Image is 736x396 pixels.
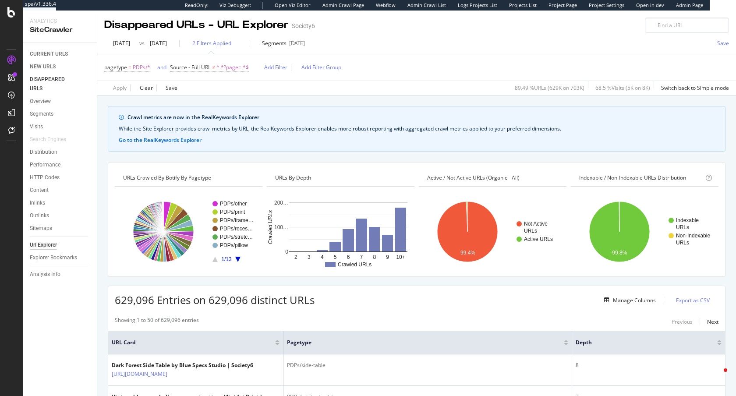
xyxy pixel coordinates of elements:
[612,250,627,256] text: 99.8%
[524,228,537,234] text: URLs
[113,84,127,92] div: Apply
[425,171,559,185] h4: Active / Not Active URLs
[30,49,82,59] a: CURRENT URLS
[30,240,91,250] a: Url Explorer
[289,39,305,47] div: [DATE]
[318,23,321,29] div: arrow-right-arrow-left
[127,113,713,121] div: Crawl metrics are now in the RealKeywords Explorer
[30,211,49,220] div: Outlinks
[30,49,68,59] div: CURRENT URLS
[576,361,722,369] div: 8
[30,148,82,157] a: Distribution
[676,233,710,239] text: Non-Indexable
[338,262,372,268] text: Crawled URLs
[407,2,446,8] span: Admin Crawl List
[30,62,56,71] div: NEW URLS
[220,209,245,215] text: PDPs/print
[373,254,376,260] text: 8
[112,370,167,378] a: [URL][DOMAIN_NAME]
[140,84,153,92] div: Clear
[584,2,624,9] a: Project Settings
[131,81,152,95] button: Clear
[267,210,273,244] text: Crawled URLs
[30,173,82,182] a: HTTP Codes
[133,61,150,74] span: PDPs/*
[672,318,693,325] div: Previous
[30,270,91,279] a: Analysis Info
[104,64,127,71] span: pagetype
[264,64,287,71] div: Add Filter
[671,2,703,9] a: Admin Page
[711,112,717,123] button: close banner
[262,39,287,47] span: Segments
[30,135,75,144] a: Search Engines
[115,293,315,307] span: 629,096 Entries on 629,096 distinct URLs
[139,39,146,47] span: vs
[30,240,57,250] div: Url Explorer
[170,64,211,71] span: Source - Full URL
[30,270,60,279] div: Analysis Info
[267,194,414,270] svg: A chart.
[427,174,520,181] span: Active / Not Active URLs (organic - all)
[676,217,699,223] text: Indexable
[185,2,209,9] div: ReadOnly:
[30,122,43,131] div: Visits
[104,18,288,32] div: Disappeared URLs - URL Explorer
[30,18,90,25] div: Analytics
[183,36,240,50] button: 2 Filters Applied
[30,148,57,157] div: Distribution
[30,135,66,144] div: Search Engines
[706,366,727,387] iframe: Intercom live chat
[667,293,709,307] button: Export as CSV
[30,224,82,233] a: Sitemaps
[676,240,689,246] text: URLs
[577,171,704,185] h4: Indexable / Non-Indexable URLs Distribution
[30,211,82,220] a: Outlinks
[707,318,718,325] div: Next
[524,221,548,227] text: Not Active
[292,21,315,30] div: Society6
[220,234,253,240] text: PDPs/stretc…
[30,224,52,233] div: Sitemaps
[30,198,45,208] div: Inlinks
[579,174,686,181] span: Indexable / Non-Indexable URLs distribution
[269,2,311,9] a: Open Viz Editor
[589,2,624,8] span: Project Settings
[676,297,710,304] div: Export as CSV
[402,2,446,9] a: Admin Crawl List
[146,39,167,47] span: 2025 Jul. 5th
[157,64,166,71] div: and
[396,254,405,260] text: 10+
[121,171,255,185] h4: URLs Crawled By Botify By pagetype
[115,194,262,270] div: A chart.
[254,62,287,73] button: Add Filter
[645,18,729,33] input: Find a URL
[460,250,475,256] text: 99.4%
[108,106,725,152] div: info banner
[192,39,231,47] div: 2 Filters Applied
[30,186,91,195] a: Content
[576,339,704,346] span: Depth
[287,361,568,369] div: PDPs/side-table
[419,194,566,270] svg: A chart.
[571,194,718,270] div: A chart.
[30,25,90,35] div: SiteCrawler
[128,64,131,71] span: =
[273,171,407,185] h4: URLs by Depth
[30,160,60,170] div: Performance
[676,2,703,8] span: Admin Page
[287,339,551,346] span: pagetype
[322,2,364,8] span: Admin Crawl Page
[157,63,166,71] button: and
[115,316,199,327] div: Showing 1 to 50 of 629,096 entries
[595,84,650,92] div: 68.5 % Visits ( 5K on 8K )
[30,110,53,119] div: Segments
[285,249,288,255] text: 0
[458,2,497,8] span: Logs Projects List
[220,242,248,248] text: PDPs/pillow
[123,174,211,181] span: URLs Crawled By Botify By pagetype
[504,2,537,9] a: Projects List
[216,61,249,74] span: ^.*?page=.*$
